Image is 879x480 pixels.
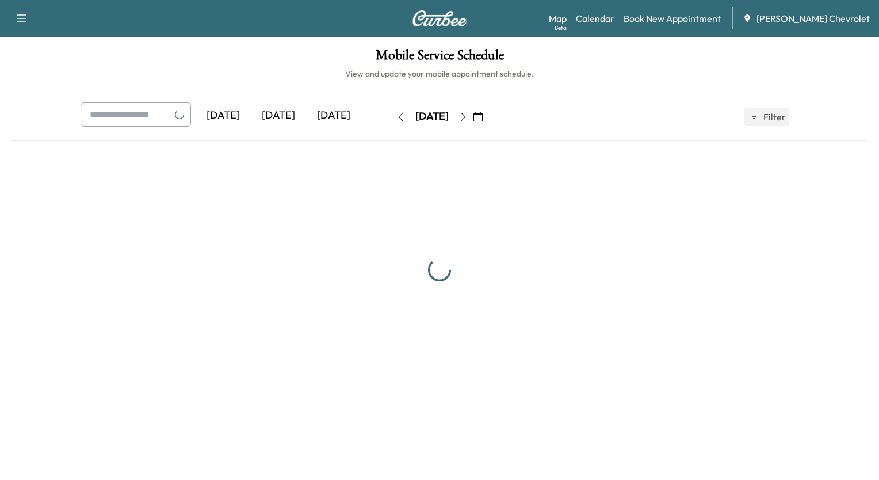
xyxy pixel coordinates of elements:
span: Filter [763,110,784,124]
a: MapBeta [549,12,567,25]
a: Book New Appointment [624,12,721,25]
img: Curbee Logo [412,10,467,26]
div: [DATE] [306,102,361,129]
span: [PERSON_NAME] Chevrolet [756,12,870,25]
button: Filter [744,108,789,126]
h1: Mobile Service Schedule [12,48,867,68]
div: Beta [555,24,567,32]
h6: View and update your mobile appointment schedule. [12,68,867,79]
div: [DATE] [251,102,306,129]
div: [DATE] [415,109,449,124]
a: Calendar [576,12,614,25]
div: [DATE] [196,102,251,129]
